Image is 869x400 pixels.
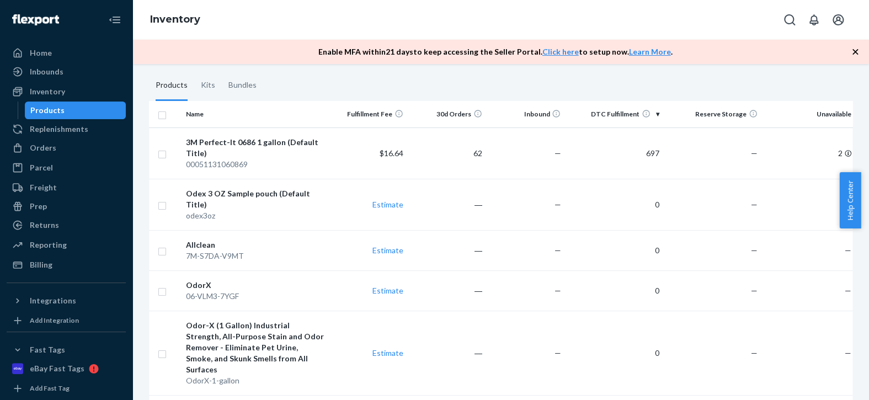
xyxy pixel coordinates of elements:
a: Estimate [372,348,403,358]
button: Help Center [839,172,861,228]
a: Inventory [7,83,126,100]
div: Kits [201,70,215,101]
span: — [554,286,561,295]
div: Inventory [30,86,65,97]
button: Open notifications [803,9,825,31]
td: 697 [565,127,663,179]
span: — [751,348,758,358]
td: 62 [408,127,487,179]
a: Prep [7,198,126,215]
span: — [554,348,561,358]
span: $16.64 [380,148,403,158]
a: Add Integration [7,314,126,327]
a: Estimate [372,246,403,255]
div: Home [30,47,52,58]
div: Inbounds [30,66,63,77]
td: ― [408,230,487,270]
span: — [751,286,758,295]
a: eBay Fast Tags [7,360,126,377]
div: Add Fast Tag [30,383,70,393]
th: Name [182,101,329,127]
button: Integrations [7,292,126,310]
span: — [845,246,851,255]
th: Unavailable [762,101,860,127]
a: Parcel [7,159,126,177]
span: — [751,200,758,209]
div: odex3oz [186,210,324,221]
a: Add Fast Tag [7,382,126,395]
a: Orders [7,139,126,157]
a: Home [7,44,126,62]
div: OdorX-1-gallon [186,375,324,386]
div: Allclean [186,239,324,250]
div: Freight [30,182,57,193]
div: Products [156,70,188,101]
a: Freight [7,179,126,196]
span: — [554,148,561,158]
a: Estimate [372,200,403,209]
div: Odor-X (1 Gallon) Industrial Strength, All-Purpose Stain and Odor Remover - Eliminate Pet Urine, ... [186,320,324,375]
td: ― [408,311,487,395]
td: 0 [565,311,663,395]
span: — [554,200,561,209]
a: Estimate [372,286,403,295]
span: — [751,148,758,158]
div: Reporting [30,239,67,250]
div: OdorX [186,280,324,291]
div: 00051131060869 [186,159,324,170]
td: 0 [565,270,663,311]
div: Bundles [228,70,257,101]
span: — [845,286,851,295]
a: Reporting [7,236,126,254]
div: Orders [30,142,56,153]
button: Close Navigation [104,9,126,31]
div: eBay Fast Tags [30,363,84,374]
div: Parcel [30,162,53,173]
td: 2 [762,127,860,179]
th: Reserve Storage [664,101,762,127]
div: Replenishments [30,124,88,135]
span: — [845,348,851,358]
span: — [751,246,758,255]
div: Billing [30,259,52,270]
a: Products [25,102,126,119]
div: Integrations [30,295,76,306]
div: Returns [30,220,59,231]
th: Inbound [487,101,566,127]
a: Billing [7,256,126,274]
div: 7M-S7DA-V9MT [186,250,324,262]
div: Odex 3 OZ Sample pouch (Default Title) [186,188,324,210]
td: 0 [565,179,663,230]
th: 30d Orders [408,101,487,127]
button: Open Search Box [779,9,801,31]
p: Enable MFA within 21 days to keep accessing the Seller Portal. to setup now. . [318,46,673,57]
div: Add Integration [30,316,79,325]
a: Replenishments [7,120,126,138]
a: Learn More [629,47,671,56]
div: Fast Tags [30,344,65,355]
div: Products [30,105,65,116]
span: — [554,246,561,255]
a: Inbounds [7,63,126,81]
div: Prep [30,201,47,212]
div: 3M Perfect-It 0686 1 gallon (Default Title) [186,137,324,159]
td: 0 [565,230,663,270]
button: Fast Tags [7,341,126,359]
button: Open account menu [827,9,849,31]
div: 06-VLM3-7YGF [186,291,324,302]
a: Returns [7,216,126,234]
th: Fulfillment Fee [329,101,408,127]
ol: breadcrumbs [141,4,209,36]
th: DTC Fulfillment [565,101,663,127]
td: ― [408,270,487,311]
a: Inventory [150,13,200,25]
a: Click here [542,47,579,56]
img: Flexport logo [12,14,59,25]
td: ― [408,179,487,230]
